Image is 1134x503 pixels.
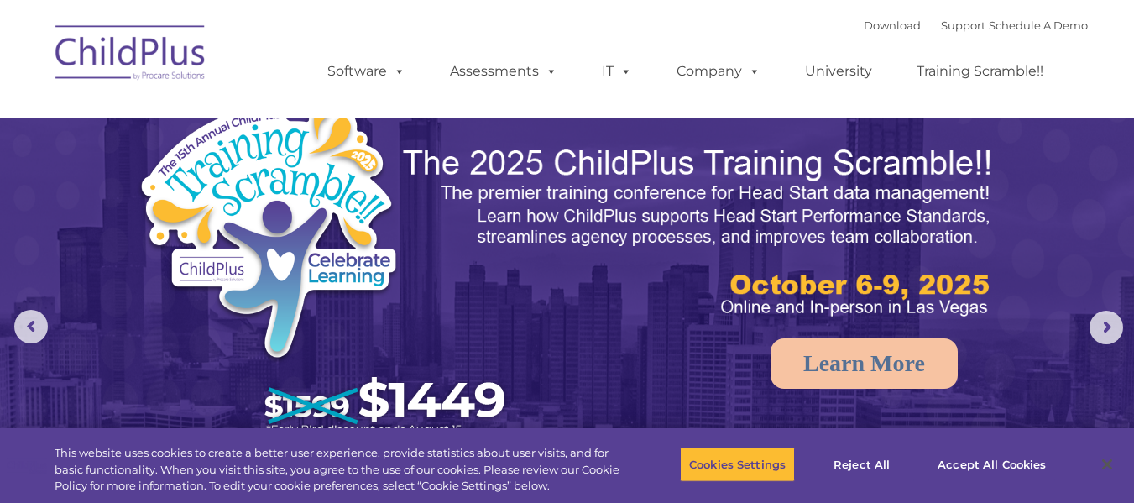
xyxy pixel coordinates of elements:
a: University [788,55,889,88]
a: Support [941,18,985,32]
a: Company [660,55,777,88]
a: Training Scramble!! [900,55,1060,88]
button: Accept All Cookies [928,447,1055,482]
span: Phone number [233,180,305,192]
a: Schedule A Demo [989,18,1088,32]
div: This website uses cookies to create a better user experience, provide statistics about user visit... [55,445,624,495]
span: Last name [233,111,285,123]
a: Assessments [433,55,574,88]
button: Close [1089,446,1126,483]
font: | [864,18,1088,32]
a: IT [585,55,649,88]
button: Cookies Settings [680,447,795,482]
a: Download [864,18,921,32]
a: Software [311,55,422,88]
a: Learn More [771,338,958,389]
button: Reject All [809,447,914,482]
img: ChildPlus by Procare Solutions [47,13,215,97]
